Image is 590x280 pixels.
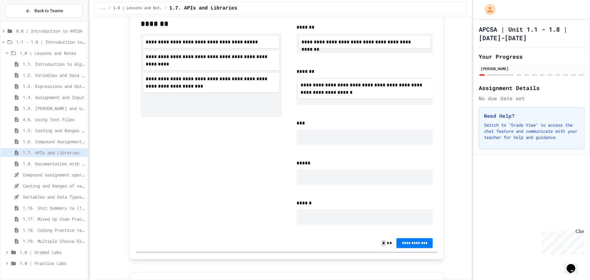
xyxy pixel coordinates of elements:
[23,127,85,134] span: 1.5. Casting and Ranges of Values
[23,61,85,67] span: 1.1. Introduction to Algorithms, Programming, and Compilers
[6,4,83,18] button: Back to Teams
[484,122,579,140] p: Switch to "Grade View" to access the chat feature and communicate with your teacher for help and ...
[20,50,85,56] span: 1.0 | Lessons and Notes
[23,194,85,200] span: Variables and Data Types - Quiz
[23,72,85,78] span: 1.2. Variables and Data Types
[23,94,85,101] span: 1.4. Assignment and Input
[23,216,85,222] span: 1.17. Mixed Up Code Practice 1.1-1.6
[23,205,85,211] span: 1.16. Unit Summary 1a (1.1-1.6)
[23,83,85,89] span: 1.3. Expressions and Output [New]
[23,138,85,145] span: 1.6. Compound Assignment Operators
[23,105,85,112] span: 1.4. [PERSON_NAME] and User Input
[23,149,85,156] span: 1.7. APIs and Libraries
[484,112,579,120] h3: Need Help?
[479,95,584,102] div: No due date set
[165,6,167,11] span: /
[23,116,85,123] span: 4.6. Using Text Files
[34,8,63,14] span: Back to Teams
[108,6,111,11] span: /
[23,238,85,244] span: 1.19. Multiple Choice Exercises for Unit 1a (1.1-1.6)
[481,66,583,71] div: [PERSON_NAME]
[478,2,497,17] div: My Account
[16,39,85,45] span: 1.1 - 1.8 | Introduction to Java
[479,52,584,61] h2: Your Progress
[100,6,106,11] span: ...
[169,5,237,12] span: 1.7. APIs and Libraries
[564,255,584,274] iframe: chat widget
[23,160,85,167] span: 1.8. Documentation with Comments and Preconditions
[20,249,85,255] span: 1.0 | Graded Labs
[113,6,162,11] span: 1.0 | Lessons and Notes
[23,172,85,178] span: Compound assignment operators - Quiz
[479,84,584,92] h2: Assignment Details
[16,28,85,34] span: 0.0 | Introduction to APCSA
[479,25,584,42] h1: APCSA | Unit 1.1 - 1.8 | [DATE]-[DATE]
[20,260,85,266] span: 1.0 | Practice Labs
[23,227,85,233] span: 1.18. Coding Practice 1a (1.1-1.6)
[539,229,584,255] iframe: chat widget
[2,2,42,39] div: Chat with us now!Close
[23,183,85,189] span: Casting and Ranges of variables - Quiz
